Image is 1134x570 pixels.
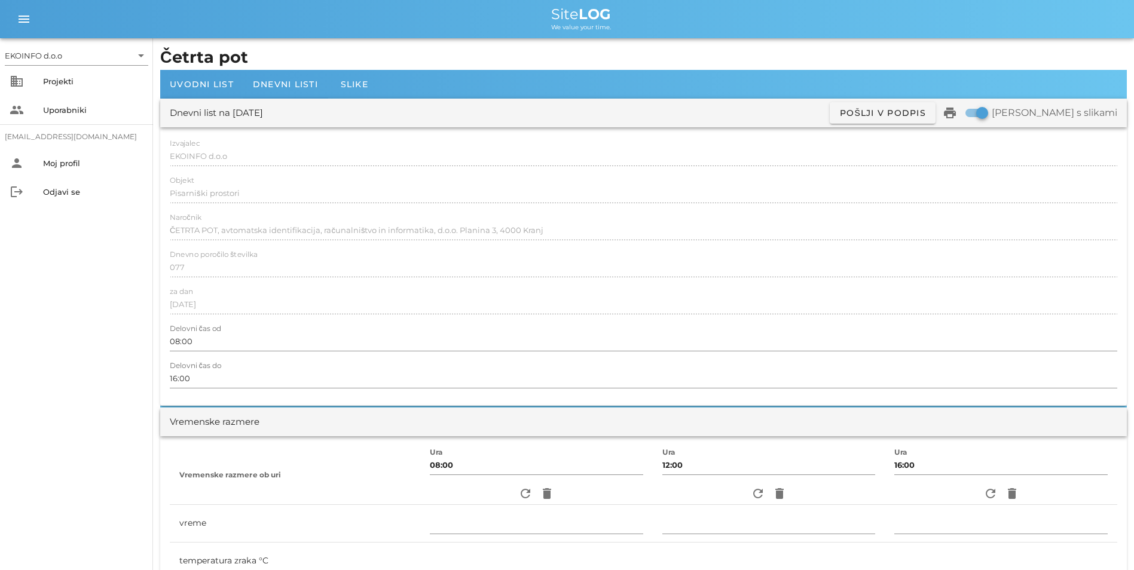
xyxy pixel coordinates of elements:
[10,103,24,117] i: people
[963,441,1134,570] div: Pripomoček za klepet
[170,139,200,148] label: Izvajalec
[170,446,420,505] th: Vremenske razmere ob uri
[10,156,24,170] i: person
[170,361,221,370] label: Delovni čas do
[17,12,31,26] i: menu
[963,441,1134,570] iframe: Chat Widget
[551,23,611,31] span: We value your time.
[5,50,62,61] div: EKOINFO d.o.o
[134,48,148,63] i: arrow_drop_down
[170,505,420,543] td: vreme
[170,287,193,296] label: za dan
[253,79,318,90] span: Dnevni listi
[430,448,443,457] label: Ura
[894,448,907,457] label: Ura
[579,5,611,23] b: LOG
[341,79,368,90] span: Slike
[943,106,957,120] i: print
[10,185,24,199] i: logout
[170,176,194,185] label: Objekt
[751,486,765,501] i: refresh
[10,74,24,88] i: business
[170,106,263,120] div: Dnevni list na [DATE]
[772,486,787,501] i: delete
[43,187,143,197] div: Odjavi se
[170,79,234,90] span: Uvodni list
[5,46,148,65] div: EKOINFO d.o.o
[43,76,143,86] div: Projekti
[43,105,143,115] div: Uporabniki
[170,415,259,429] div: Vremenske razmere
[839,108,926,118] span: Pošlji v podpis
[992,107,1117,119] label: [PERSON_NAME] s slikami
[518,486,533,501] i: refresh
[662,448,675,457] label: Ura
[170,324,221,333] label: Delovni čas od
[551,5,611,23] span: Site
[170,250,258,259] label: Dnevno poročilo številka
[540,486,554,501] i: delete
[160,45,1127,70] h1: Četrta pot
[170,213,201,222] label: Naročnik
[830,102,936,124] button: Pošlji v podpis
[43,158,143,168] div: Moj profil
